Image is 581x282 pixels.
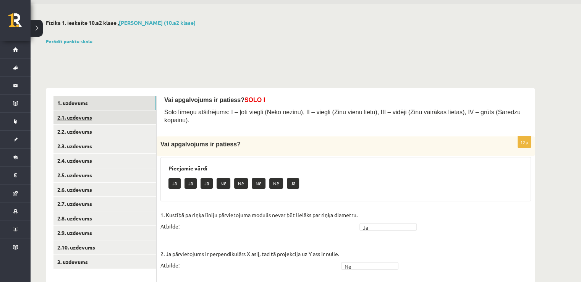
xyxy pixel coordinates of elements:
[164,97,265,103] span: Vai apgalvojums ir patiess?
[53,168,156,182] a: 2.5. uzdevums
[252,178,265,189] p: Nē
[287,178,299,189] p: Jā
[160,237,339,271] p: 2. Ja pārvietojums ir perpendikulārs X asij, tad tā projekcija uz Y ass ir nulle. Atbilde:
[46,38,92,44] a: Parādīt punktu skalu
[160,209,358,232] p: 1. Kustībā pa riņķa līniju pārvietojuma modulis nevar būt lielāks par riņķa diametru. Atbilde:
[53,96,156,110] a: 1. uzdevums
[269,178,283,189] p: Nē
[8,13,31,32] a: Rīgas 1. Tālmācības vidusskola
[119,19,196,26] a: [PERSON_NAME] (10.a2 klase)
[53,226,156,240] a: 2.9. uzdevums
[217,178,230,189] p: Nē
[53,255,156,269] a: 3. uzdevums
[359,223,417,231] a: Jā
[53,197,156,211] a: 2.7. uzdevums
[341,262,398,270] a: Nē
[234,178,248,189] p: Nē
[345,263,388,270] span: Nē
[53,240,156,254] a: 2.10. uzdevums
[168,165,523,172] h3: Pieejamie vārdi
[46,19,535,26] h2: Fizika 1. ieskaite 10.a2 klase ,
[53,139,156,153] a: 2.3. uzdevums
[53,110,156,125] a: 2.1. uzdevums
[164,109,521,123] span: Solo līmeņu atšifrējums: I – ļoti viegli (Neko nezinu), II – viegli (Zinu vienu lietu), III – vid...
[518,136,531,148] p: 12p
[53,183,156,197] a: 2.6. uzdevums
[53,125,156,139] a: 2.2. uzdevums
[201,178,213,189] p: Jā
[363,224,406,231] span: Jā
[53,154,156,168] a: 2.4. uzdevums
[53,211,156,225] a: 2.8. uzdevums
[160,141,241,147] span: Vai apgalvojums ir patiess?
[184,178,197,189] p: Jā
[244,97,265,103] span: SOLO I
[168,178,181,189] p: Jā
